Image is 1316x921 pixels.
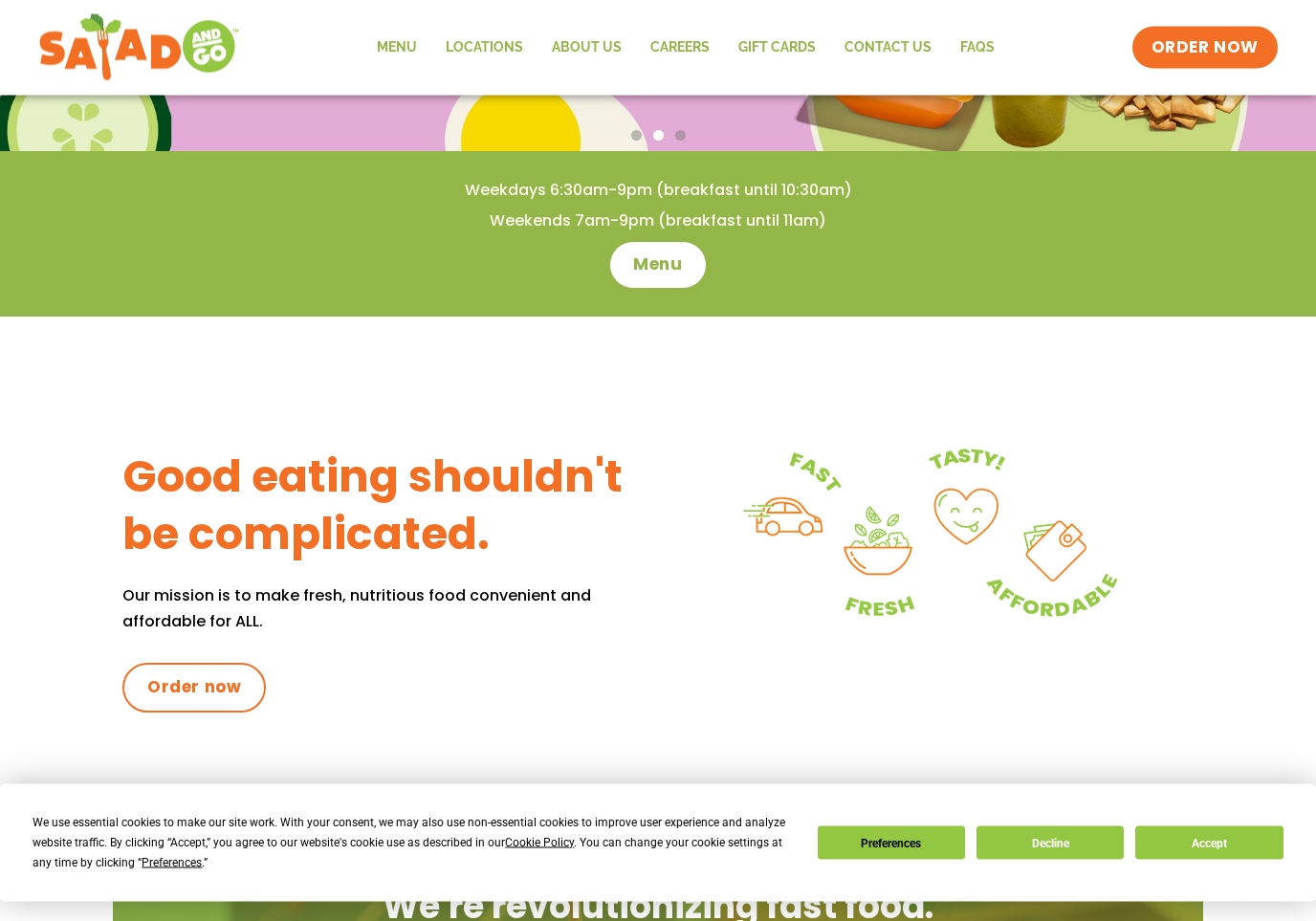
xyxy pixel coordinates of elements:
a: Careers [636,26,724,70]
span: Go to slide 2 [653,131,664,142]
button: Decline [976,826,1124,860]
div: We use essential cookies to make our site work. With your consent, we may also use non-essential ... [33,813,794,873]
span: ORDER NOW [1151,36,1259,59]
span: Preferences [142,856,202,869]
button: Preferences [818,826,965,860]
h4: Weekends 7am-9pm (breakfast until 11am) [38,211,1278,232]
a: GIFT CARDS [724,26,830,70]
button: Accept [1135,826,1283,860]
a: Contact Us [830,26,946,70]
a: Locations [431,26,537,70]
nav: Menu [362,26,1009,70]
a: Menu [362,26,431,70]
a: FAQs [946,26,1009,70]
span: Go to slide 1 [631,131,642,142]
h4: Weekdays 6:30am-9pm (breakfast until 10:30am) [38,181,1278,202]
a: Order now [122,664,266,713]
p: Our mission is to make fresh, nutritious food convenient and affordable for ALL. [122,583,658,635]
a: Menu [610,243,705,289]
h3: Good eating shouldn't be complicated. [122,450,658,564]
a: ORDER NOW [1132,27,1278,69]
a: About Us [537,26,636,70]
span: Menu [633,254,682,277]
span: Cookie Policy [505,836,574,849]
span: Go to slide 3 [675,131,686,142]
img: new-SAG-logo-768×292 [38,10,240,86]
span: Order now [147,677,241,700]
